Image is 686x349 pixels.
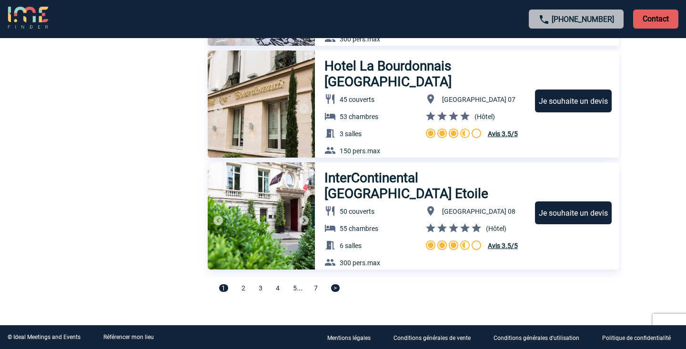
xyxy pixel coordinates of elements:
[486,333,595,342] a: Conditions générales d'utilisation
[324,205,336,217] img: baseline_restaurant_white_24dp-b.png
[293,284,297,292] span: 5
[324,145,336,156] img: baseline_group_white_24dp-b.png
[494,335,579,341] p: Conditions générales d'utilisation
[320,333,386,342] a: Mentions légales
[208,162,315,269] img: 1.jpg
[535,201,612,224] div: Je souhaite un devis
[386,333,486,342] a: Conditions générales de vente
[633,10,678,29] p: Contact
[442,96,515,103] span: [GEOGRAPHIC_DATA] 07
[425,205,436,217] img: baseline_location_on_white_24dp-b.png
[538,14,550,25] img: call-24-px.png
[340,259,380,267] span: 300 pers.max
[208,283,619,301] div: ...
[340,208,374,215] span: 50 couverts
[314,284,318,292] span: 7
[327,335,371,341] p: Mentions légales
[442,208,515,215] span: [GEOGRAPHIC_DATA] 08
[340,35,380,43] span: 300 pers.max
[324,110,336,122] img: baseline_hotel_white_24dp-b.png
[8,334,81,340] div: © Ideal Meetings and Events
[474,113,495,120] span: (Hôtel)
[219,284,228,292] span: 1
[340,242,362,249] span: 6 salles
[276,284,280,292] span: 4
[324,222,336,234] img: baseline_hotel_white_24dp-b.png
[324,128,336,139] img: baseline_meeting_room_white_24dp-b.png
[340,225,378,232] span: 55 chambres
[602,335,671,341] p: Politique de confidentialité
[535,90,612,112] div: Je souhaite un devis
[340,113,378,120] span: 53 chambres
[208,50,315,158] img: 1.jpg
[324,93,336,105] img: baseline_restaurant_white_24dp-b.png
[340,147,380,155] span: 150 pers.max
[103,334,154,340] a: Référencer mon lieu
[331,284,340,292] span: >
[340,130,362,138] span: 3 salles
[242,284,245,292] span: 2
[324,33,336,44] img: baseline_group_white_24dp-b.png
[595,333,686,342] a: Politique de confidentialité
[393,335,471,341] p: Conditions générales de vente
[324,170,526,201] h3: InterContinental [GEOGRAPHIC_DATA] Etoile
[488,130,518,138] span: Avis 3.5/5
[324,239,336,251] img: baseline_meeting_room_white_24dp-b.png
[486,225,506,232] span: (Hôtel)
[324,257,336,268] img: baseline_group_white_24dp-b.png
[324,58,526,90] h3: Hotel La Bourdonnais [GEOGRAPHIC_DATA]
[340,96,374,103] span: 45 couverts
[488,242,518,249] span: Avis 3.5/5
[259,284,262,292] span: 3
[425,93,436,105] img: baseline_location_on_white_24dp-b.png
[552,15,614,24] a: [PHONE_NUMBER]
